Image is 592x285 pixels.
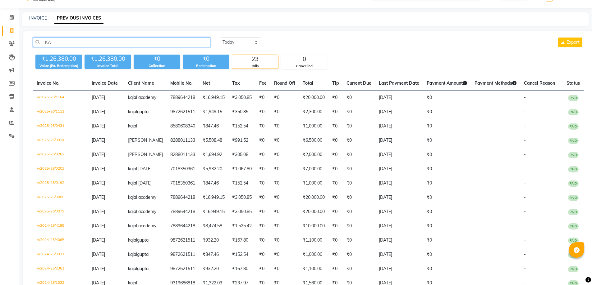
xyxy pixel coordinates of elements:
td: ₹5,508.48 [199,133,228,148]
div: ₹1,26,380.00 [35,55,82,63]
td: V/2025-26/0324 [33,133,88,148]
td: 7018350361 [167,162,199,176]
td: ₹0 [270,190,299,205]
td: ₹0 [423,190,471,205]
span: kajal [128,237,137,243]
td: ₹0 [328,205,343,219]
td: ₹0 [270,262,299,276]
div: Redemption [183,63,229,69]
span: - [524,152,526,157]
span: - [524,237,526,243]
td: ₹5,932.20 [199,162,228,176]
td: V/2025-26/0203 [33,162,88,176]
td: ₹2,000.00 [299,148,328,162]
span: [DATE] [92,109,105,114]
td: ₹0 [255,105,270,119]
td: ₹1,694.92 [199,148,228,162]
td: ₹0 [343,262,375,276]
span: PAID [568,109,579,115]
span: Total [303,80,313,86]
td: [DATE] [375,148,423,162]
td: 7889644218 [167,190,199,205]
input: Search by Name/Mobile/Email/Invoice No [33,38,210,47]
td: ₹0 [270,148,299,162]
span: [DATE] [92,223,105,229]
td: ₹0 [255,233,270,247]
td: ₹20,000.00 [299,205,328,219]
td: [DATE] [375,233,423,247]
a: INVOICE [29,15,47,21]
td: ₹7,000.00 [299,162,328,176]
td: [DATE] [375,205,423,219]
td: [DATE] [375,219,423,233]
span: [DATE] [92,180,105,186]
td: ₹0 [255,176,270,190]
td: ₹0 [328,105,343,119]
td: ₹0 [423,133,471,148]
td: ₹167.80 [228,233,255,247]
td: [DATE] [375,176,423,190]
span: kajal [128,252,137,257]
td: ₹932.20 [199,233,228,247]
td: ₹1,949.15 [199,105,228,119]
td: ₹167.80 [228,262,255,276]
span: [DATE] [92,194,105,200]
td: ₹0 [343,119,375,133]
td: ₹847.46 [199,176,228,190]
span: [DATE] [92,252,105,257]
span: [DATE] [92,152,105,157]
span: kajal academy [128,95,156,100]
td: 8288011133 [167,133,199,148]
span: Payment Methods [475,80,516,86]
span: Invoice Date [92,80,118,86]
div: Cancelled [281,64,327,69]
td: ₹0 [328,119,343,133]
span: PAID [568,266,579,272]
span: [DATE] [92,95,105,100]
td: ₹1,100.00 [299,233,328,247]
span: - [524,137,526,143]
td: ₹0 [343,205,375,219]
td: [DATE] [375,133,423,148]
td: ₹0 [328,190,343,205]
td: ₹0 [270,91,299,105]
span: [DATE] [92,209,105,214]
span: PAID [568,180,579,187]
span: Mobile No. [170,80,193,86]
span: Last Payment Date [379,80,419,86]
td: 8288011133 [167,148,199,162]
td: [DATE] [375,91,423,105]
span: gupta [137,237,149,243]
td: ₹0 [328,262,343,276]
div: ₹1,26,380.00 [85,55,131,63]
td: ₹0 [423,162,471,176]
span: PAID [568,138,579,144]
span: - [524,95,526,100]
span: [DATE] [92,266,105,271]
td: V/2025-26/0079 [33,205,88,219]
td: ₹0 [423,205,471,219]
span: Current Due [346,80,371,86]
td: ₹0 [270,233,299,247]
button: Export [558,38,582,47]
td: ₹3,050.85 [228,91,255,105]
span: - [524,166,526,171]
td: ₹0 [343,105,375,119]
span: Fee [259,80,267,86]
span: - [524,252,526,257]
div: 0 [281,55,327,64]
td: ₹0 [423,233,471,247]
span: PAID [568,152,579,158]
div: Collection [134,63,180,69]
td: ₹152.54 [228,176,255,190]
span: Export [567,39,580,45]
span: [PERSON_NAME] [128,152,163,157]
td: ₹0 [255,133,270,148]
span: kajal [DATE] [128,166,152,171]
td: 7889644218 [167,91,199,105]
td: ₹20,000.00 [299,91,328,105]
span: PAID [568,223,579,229]
span: Cancel Reason [524,80,555,86]
td: ₹0 [343,219,375,233]
td: ₹0 [270,205,299,219]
